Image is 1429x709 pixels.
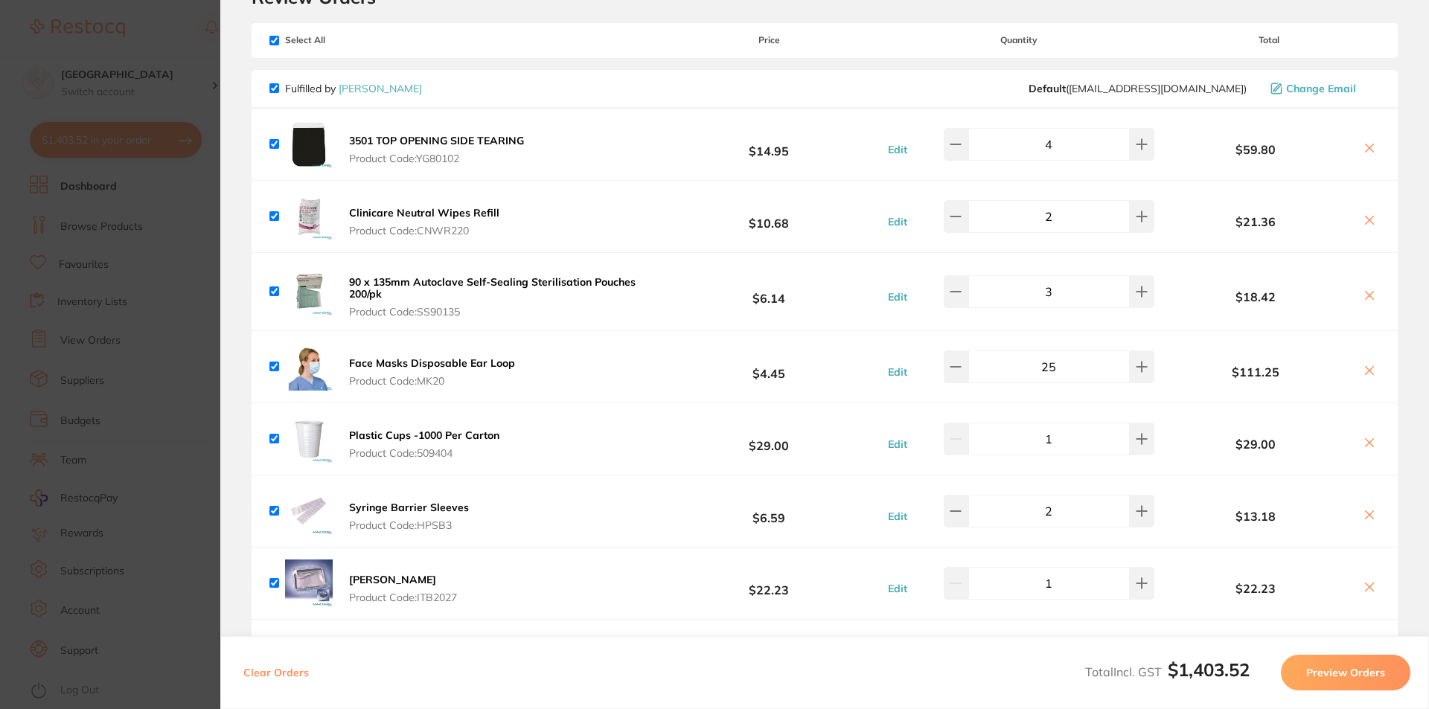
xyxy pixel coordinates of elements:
button: Clinicare Neutral Wipes Refill Product Code:CNWR220 [345,206,504,237]
b: $18.42 [1158,290,1353,304]
button: 3501 TOP OPENING SIDE TEARING Product Code:YG80102 [345,134,528,165]
b: Face Masks Disposable Ear Loop [349,356,515,370]
b: $13.18 [1158,510,1353,523]
span: Total [1158,35,1380,45]
img: M2YxbndjNA [285,268,333,315]
b: $21.36 [1158,215,1353,228]
b: Syringe Barrier Sleeves [349,501,469,514]
b: Plastic Cups -1000 Per Carton [349,429,499,442]
button: Edit [883,215,912,228]
b: $29.00 [1158,437,1353,451]
button: Edit [883,437,912,451]
b: $59.80 [1158,143,1353,156]
button: Edit [883,290,912,304]
b: $22.23 [1158,582,1353,595]
b: Default [1029,82,1066,95]
span: Change Email [1286,83,1356,94]
b: 90 x 135mm Autoclave Self-Sealing Sterilisation Pouches 200/pk [349,275,636,301]
button: Clear Orders [239,655,313,690]
button: Preview Orders [1281,655,1410,690]
button: Plastic Cups -1000 Per Carton Product Code:509404 [345,429,504,460]
button: Syringe Barrier Sleeves Product Code:HPSB3 [345,501,473,532]
span: Product Code: MK20 [349,375,515,387]
button: Change Email [1266,82,1380,95]
img: NWs3a2dxYw [285,559,333,607]
b: $6.59 [658,498,880,525]
button: 90 x 135mm Autoclave Self-Sealing Sterilisation Pouches 200/pk Product Code:SS90135 [345,275,658,318]
b: $29.00 [658,426,880,453]
img: MWNyYjdqbA [285,415,333,463]
span: Product Code: SS90135 [349,306,653,318]
b: $10.68 [658,202,880,230]
img: d29kaHhnbw [285,632,333,679]
button: Edit [883,143,912,156]
span: Total Incl. GST [1085,664,1250,679]
button: Face Masks Disposable Ear Loop Product Code:MK20 [345,356,520,388]
b: Clinicare Neutral Wipes Refill [349,206,499,219]
b: 3501 TOP OPENING SIDE TEARING [349,134,524,147]
a: [PERSON_NAME] [339,82,422,95]
button: Edit [883,365,912,379]
img: cDFvN2FwNg [285,121,333,168]
button: Edit [883,582,912,595]
button: Edit [883,510,912,523]
span: Product Code: ITB2027 [349,591,457,603]
span: Product Code: HPSB3 [349,519,469,531]
b: $111.25 [1158,365,1353,379]
span: Price [658,35,880,45]
p: Fulfilled by [285,83,422,94]
span: Quantity [880,35,1158,45]
button: [PERSON_NAME] Product Code:ITB2027 [345,573,461,604]
b: $6.14 [658,277,880,305]
span: Product Code: 509404 [349,447,499,459]
span: save@adamdental.com.au [1029,83,1247,94]
b: $22.23 [658,570,880,597]
img: N3cyejd3cw [285,487,333,535]
b: [PERSON_NAME] [349,573,436,586]
img: eGJhdDl0Mw [285,343,333,391]
img: NGp5a25wbg [285,193,333,240]
b: $14.95 [658,130,880,158]
span: Product Code: CNWR220 [349,225,499,237]
span: Product Code: YG80102 [349,153,524,164]
b: $4.45 [658,353,880,381]
span: Select All [269,35,418,45]
b: $1,403.52 [1168,658,1250,681]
